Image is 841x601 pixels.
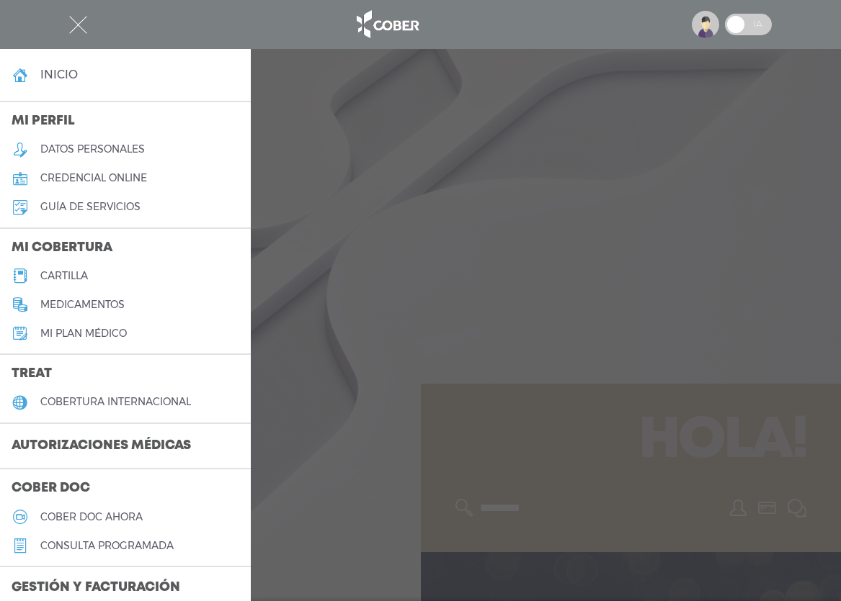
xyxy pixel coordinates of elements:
h5: Cober doc ahora [40,511,143,523]
h5: credencial online [40,172,147,184]
h5: datos personales [40,143,145,155]
img: profile-placeholder.svg [692,11,719,38]
h5: guía de servicios [40,201,141,213]
h5: Mi plan médico [40,327,127,340]
img: logo_cober_home-white.png [349,7,424,42]
h5: medicamentos [40,299,125,311]
h5: consulta programada [40,540,174,552]
h5: cartilla [40,270,88,282]
h5: cobertura internacional [40,396,191,408]
h4: inicio [40,68,78,81]
img: Cober_menu-close-white.svg [69,16,87,34]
